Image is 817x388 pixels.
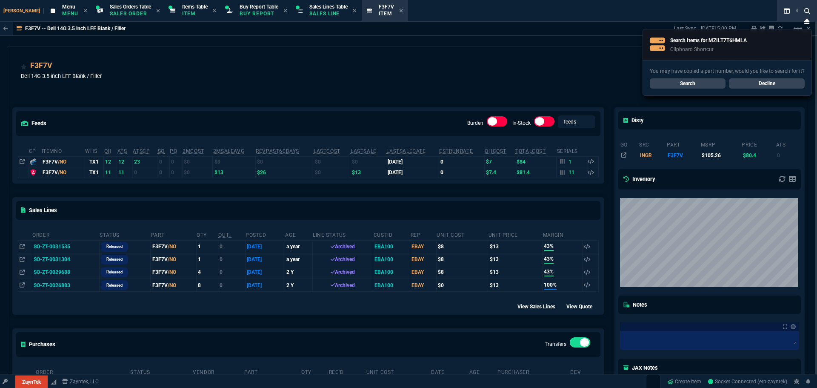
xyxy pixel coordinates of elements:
abbr: The date of the last SO Inv price. No time limit. (ignore zeros) [386,148,426,154]
span: Buy Report Table [240,4,278,10]
td: 2 Y [285,279,312,292]
label: In-Stock [512,120,531,126]
nx-icon: Close Tab [283,8,287,14]
td: TX1 [85,167,103,178]
th: Margin [543,228,582,241]
div: F3F7V [43,158,83,166]
td: 0 [169,156,182,167]
nx-icon: Split Panels [780,6,793,16]
td: 0 [169,167,182,178]
tr: DELL POWEREDGE 3.5INCH BLANK FILLER [620,150,800,160]
td: 0 [439,167,484,178]
p: Buy Report [240,10,278,17]
div: Add to Watchlist [21,60,27,72]
a: msbcCompanyName [60,378,101,385]
th: age [285,228,312,241]
td: 0 [439,156,484,167]
p: 1 [568,158,572,165]
div: $8 [438,243,486,250]
nx-icon: Search [793,6,806,16]
span: Socket Connected (erp-zayntek) [708,379,787,385]
td: $105.26 [700,150,742,160]
th: src [639,138,666,150]
p: Sales Order [110,10,151,17]
td: 0 [218,240,245,253]
th: Date [431,365,469,378]
abbr: Total Cost of Units on Hand [515,148,546,154]
div: $8 [438,268,486,276]
nx-icon: Back to Table [3,26,8,32]
td: 2 Y [285,266,312,279]
td: 0 [776,150,799,160]
span: 43% [544,242,554,251]
p: You may have copied a part number, would you like to search for it? [650,67,805,75]
span: Menu [62,4,75,10]
span: Sales Lines Table [309,4,348,10]
span: /NO [168,269,176,275]
abbr: The last SO Inv price. No time limit. (ignore zeros) [351,148,377,154]
td: 1 [196,253,218,266]
th: Order [32,228,99,241]
th: ItemNo [41,144,85,157]
div: $0 [438,282,486,289]
td: $84 [515,156,557,167]
td: SO-ZT-0029688 [32,266,99,279]
td: a year [285,240,312,253]
p: Item [182,10,208,17]
td: 12 [104,156,117,167]
td: [DATE] [245,240,285,253]
th: Order [35,365,130,378]
td: $13 [488,279,543,292]
div: Archived [314,282,371,289]
td: $7 [484,156,515,167]
div: Archived [314,243,371,250]
th: Posted [245,228,285,241]
div: Burden [487,116,507,130]
td: F3F7V [151,279,196,292]
td: $0 [313,167,350,178]
td: $0 [182,156,213,167]
th: Purchaser [497,365,570,378]
td: $13 [350,167,386,178]
td: $26 [255,167,313,178]
th: WHS [85,144,103,157]
th: Status [130,365,192,378]
span: /NO [168,256,176,262]
abbr: The last purchase cost from PO Order [314,148,340,154]
th: part [666,138,700,150]
span: /NO [168,282,176,288]
div: $8 [438,256,486,263]
abbr: Total units in inventory. [104,148,112,154]
td: 0 [218,266,245,279]
td: $7.4 [484,167,515,178]
th: Unit Cost [366,365,431,378]
span: /NO [58,159,66,165]
label: Transfers [545,341,566,347]
span: 43% [544,255,554,264]
td: [DATE] [245,279,285,292]
td: $13 [488,240,543,253]
abbr: ATS with all companies combined [133,148,150,154]
nx-icon: Open In Opposite Panel [20,244,25,250]
td: EBA100 [373,266,410,279]
td: $0 [213,156,255,167]
span: /NO [168,244,176,250]
p: Sales Line [309,10,348,17]
td: [DATE] [386,167,439,178]
td: EBA100 [373,279,410,292]
abbr: Avg Sale from SO invoices for 2 months [213,148,244,154]
td: EBAY [410,253,437,266]
td: $13 [213,167,255,178]
div: View Quote [566,302,600,310]
nx-icon: Open In Opposite Panel [20,269,25,275]
span: [PERSON_NAME] [3,8,44,14]
p: Item [379,10,394,17]
h5: feeds [21,119,46,127]
td: $0 [350,156,386,167]
h5: Disty [623,116,643,124]
td: EBAY [410,266,437,279]
a: F3F7V [30,60,52,71]
mat-icon: Example home icon [793,23,803,34]
abbr: Total units in inventory => minus on SO => plus on PO [117,148,127,154]
div: Archived [314,268,371,276]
